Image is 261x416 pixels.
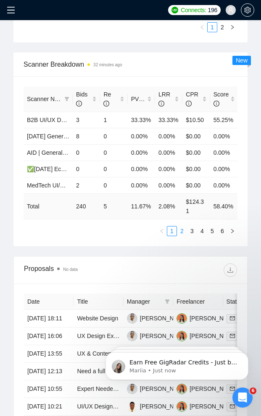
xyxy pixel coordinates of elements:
a: 1 [167,226,177,236]
span: filter [165,299,170,304]
span: right [230,25,235,30]
li: Previous Page [157,226,167,236]
td: 0 [73,161,100,177]
td: 0.00% [128,128,155,144]
td: $ 124.31 [182,193,210,219]
td: [DATE] 12:13 [24,363,74,380]
td: UX Design Expert with (AI Design Tools Experience) for SaaS Admin Panel Optimization & Conversion [74,328,123,345]
span: download [224,267,237,273]
td: 0.00% [128,161,155,177]
td: $0.00 [182,161,210,177]
span: left [159,229,164,234]
td: 11.67 % [128,193,155,219]
li: 4 [197,226,207,236]
span: setting [241,7,254,13]
td: $0.00 [182,144,210,161]
span: Scanner Name [27,96,66,102]
td: UX & Content Designer, Website Information Architecture [74,345,123,363]
button: right [227,22,237,32]
button: download [224,263,237,277]
a: UI/UX Designer for Fitness & Nutrition Mobile App (Figma) [77,403,229,410]
li: 6 [217,226,227,236]
a: 2 [218,23,227,32]
a: 4 [198,226,207,236]
img: upwork-logo.png [171,7,178,13]
td: 0.00% [128,144,155,161]
td: 0.00% [155,177,182,193]
td: [DATE] 13:55 [24,345,74,363]
td: 240 [73,193,100,219]
a: 5 [208,226,217,236]
button: setting [241,3,254,17]
td: 0.00% [128,177,155,193]
div: [PERSON_NAME] [140,402,188,411]
td: 2 [73,177,100,193]
span: ✅[DATE] Ecommerce Website Design [27,166,128,172]
span: New [236,57,248,64]
button: left [157,226,167,236]
td: Total [24,193,73,219]
td: 0 [100,177,127,193]
td: 0 [100,161,127,177]
span: Manager [127,297,161,306]
td: 0 [100,144,127,161]
td: 0.00% [210,128,237,144]
span: info-circle [186,101,192,107]
a: Need a full brand identity designed [77,368,168,374]
span: CPR [186,91,198,107]
div: [PERSON_NAME] [190,402,238,411]
iframe: Intercom live chat [232,387,253,408]
td: [DATE] 16:06 [24,328,74,345]
a: AO[PERSON_NAME] [127,403,188,409]
a: 2 [177,226,187,236]
iframe: Intercom notifications message [93,335,261,393]
td: 55.25% [210,112,237,128]
a: Website Design [77,315,118,322]
td: 0 [100,128,127,144]
a: TA[PERSON_NAME] [127,332,188,339]
img: O [177,313,187,324]
span: Score [214,91,229,107]
div: [PERSON_NAME] [140,314,188,323]
th: Date [24,294,74,310]
span: LRR [158,91,170,107]
img: TA [127,313,137,324]
a: setting [241,7,254,13]
td: Expert Needed to Revamp Apparel Brand Website with AI-Generated Images [74,380,123,398]
td: $0.00 [182,177,210,193]
span: filter [163,295,171,308]
td: 0.00% [210,177,237,193]
span: 6 [250,387,256,394]
td: 33.33% [155,112,182,128]
span: Re [103,91,111,107]
span: info-circle [76,101,82,107]
span: info-circle [103,101,109,107]
li: Next Page [227,226,237,236]
li: 1 [167,226,177,236]
td: 1 [100,112,127,128]
span: Bids [76,91,87,107]
a: AID | General For Lead Gens [27,149,103,156]
td: $10.50 [182,112,210,128]
a: MedTech UI/UX Design [27,182,88,189]
a: TA[PERSON_NAME] [127,315,188,321]
time: 32 minutes ago [93,62,122,67]
img: O [177,401,187,412]
button: right [227,226,237,236]
span: left [200,25,205,30]
span: mail [230,333,235,338]
td: 0.00% [155,161,182,177]
td: UI/UX Designer for Fitness & Nutrition Mobile App (Figma) [74,398,123,416]
li: Next Page [227,22,237,32]
span: info-circle [145,96,150,102]
span: Scanner Breakdown [24,59,237,70]
span: user [228,7,234,13]
td: 2.08 % [155,193,182,219]
span: filter [63,93,71,105]
td: 0.00% [210,161,237,177]
td: 3 [73,112,100,128]
a: 3 [187,226,197,236]
div: Proposals [24,263,131,277]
